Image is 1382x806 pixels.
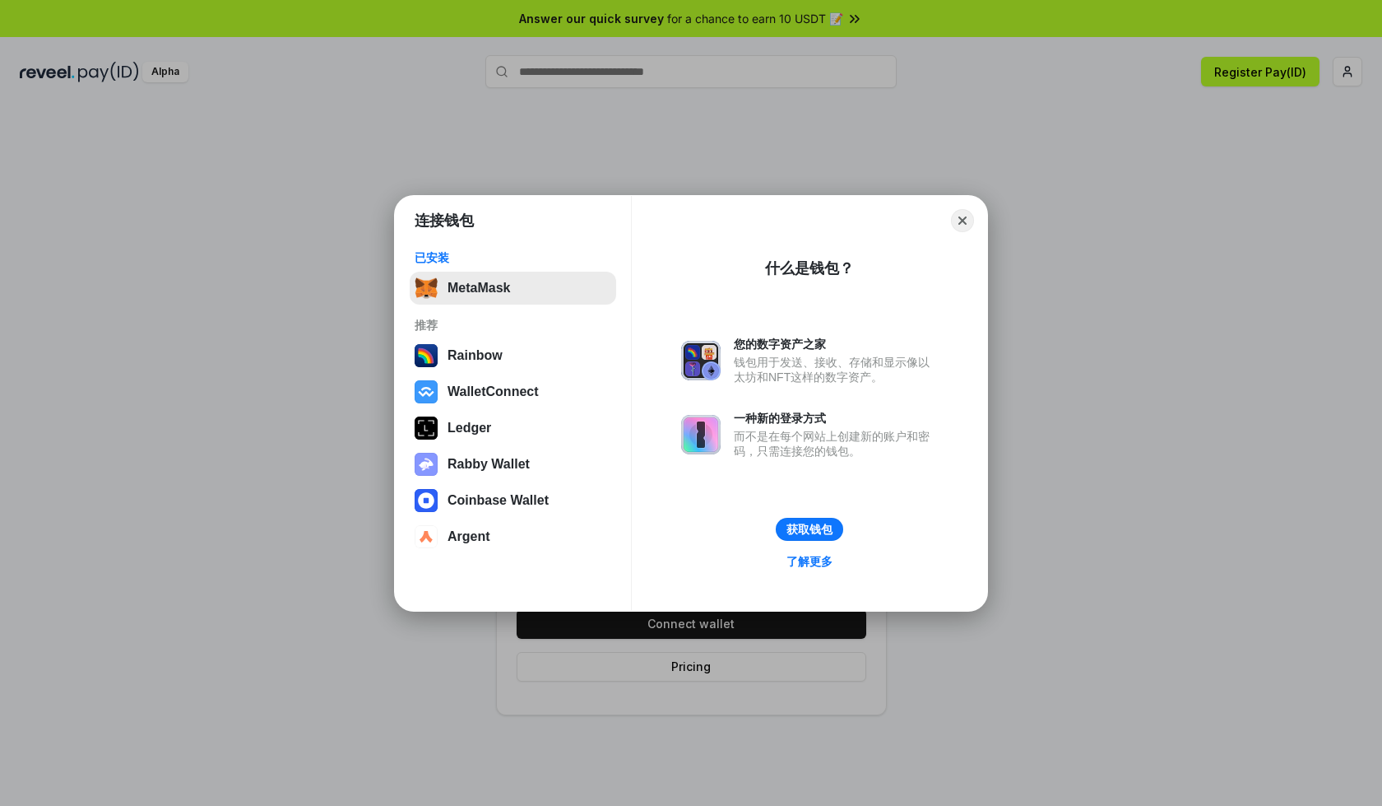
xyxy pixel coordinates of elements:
[415,489,438,512] img: svg+xml,%3Csvg%20width%3D%2228%22%20height%3D%2228%22%20viewBox%3D%220%200%2028%2028%22%20fill%3D...
[410,272,616,305] button: MetaMask
[410,520,616,553] button: Argent
[765,259,854,278] div: 什么是钱包？
[415,277,438,300] img: svg+xml,%3Csvg%20fill%3D%22none%22%20height%3D%2233%22%20viewBox%3D%220%200%2035%2033%22%20width%...
[448,529,490,544] div: Argent
[415,344,438,367] img: svg+xml,%3Csvg%20width%3D%22120%22%20height%3D%22120%22%20viewBox%3D%220%200%20120%20120%22%20fil...
[786,522,832,537] div: 获取钱包
[776,518,843,541] button: 获取钱包
[415,380,438,403] img: svg+xml,%3Csvg%20width%3D%2228%22%20height%3D%2228%22%20viewBox%3D%220%200%2028%2028%22%20fill%3D...
[410,339,616,372] button: Rainbow
[734,429,938,459] div: 而不是在每个网站上创建新的账户和密码，只需连接您的钱包。
[415,250,611,265] div: 已安装
[786,554,832,569] div: 了解更多
[448,493,549,508] div: Coinbase Wallet
[415,453,438,476] img: svg+xml,%3Csvg%20xmlns%3D%22http%3A%2F%2Fwww.w3.org%2F2000%2Fsvg%22%20fill%3D%22none%22%20viewBox...
[410,484,616,517] button: Coinbase Wallet
[448,457,530,472] div: Rabby Wallet
[951,209,974,232] button: Close
[415,525,438,548] img: svg+xml,%3Csvg%20width%3D%2228%22%20height%3D%2228%22%20viewBox%3D%220%200%2028%2028%22%20fill%3D...
[415,211,474,231] h1: 连接钱包
[734,355,938,384] div: 钱包用于发送、接收、存储和显示像以太坊和NFT这样的数字资产。
[681,415,721,454] img: svg+xml,%3Csvg%20xmlns%3D%22http%3A%2F%2Fwww.w3.org%2F2000%2Fsvg%22%20fill%3D%22none%22%20viewBox...
[734,411,938,426] div: 一种新的登录方式
[777,551,842,572] a: 了解更多
[448,421,491,436] div: Ledger
[681,341,721,380] img: svg+xml,%3Csvg%20xmlns%3D%22http%3A%2F%2Fwww.w3.org%2F2000%2Fsvg%22%20fill%3D%22none%22%20viewBox...
[448,384,539,399] div: WalletConnect
[448,281,510,296] div: MetaMask
[410,412,616,445] button: Ledger
[410,448,616,481] button: Rabby Wallet
[734,337,938,352] div: 您的数字资产之家
[410,375,616,408] button: WalletConnect
[448,348,503,363] div: Rainbow
[415,318,611,333] div: 推荐
[415,417,438,440] img: svg+xml,%3Csvg%20xmlns%3D%22http%3A%2F%2Fwww.w3.org%2F2000%2Fsvg%22%20width%3D%2228%22%20height%3...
